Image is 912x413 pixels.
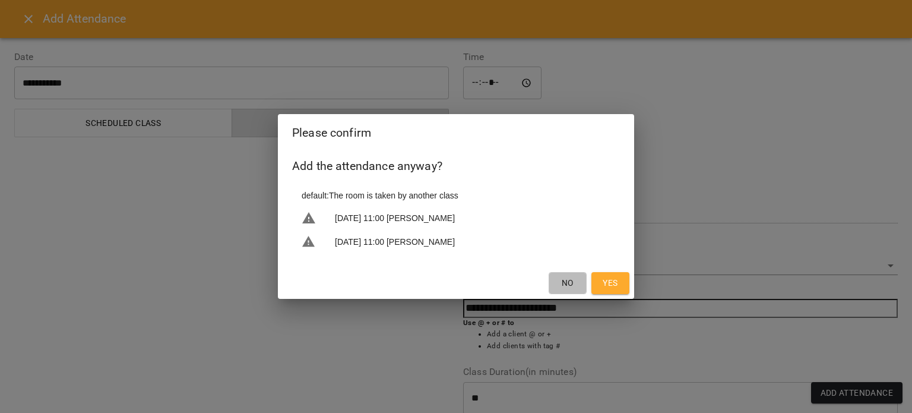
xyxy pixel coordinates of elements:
h2: Please confirm [292,124,620,142]
span: No [562,276,574,290]
h6: Add the attendance anyway? [292,157,620,175]
button: Yes [591,272,629,294]
li: [DATE] 11:00 [PERSON_NAME] [292,230,620,254]
li: [DATE] 11:00 [PERSON_NAME] [292,206,620,230]
span: Yes [603,276,617,290]
button: No [549,272,587,294]
li: default : The room is taken by another class [292,185,620,206]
